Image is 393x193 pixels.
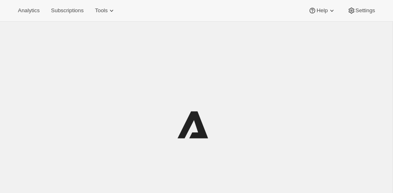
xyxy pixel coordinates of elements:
[51,7,83,14] span: Subscriptions
[95,7,108,14] span: Tools
[303,5,340,16] button: Help
[46,5,88,16] button: Subscriptions
[18,7,40,14] span: Analytics
[343,5,380,16] button: Settings
[356,7,375,14] span: Settings
[316,7,327,14] span: Help
[13,5,44,16] button: Analytics
[90,5,121,16] button: Tools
